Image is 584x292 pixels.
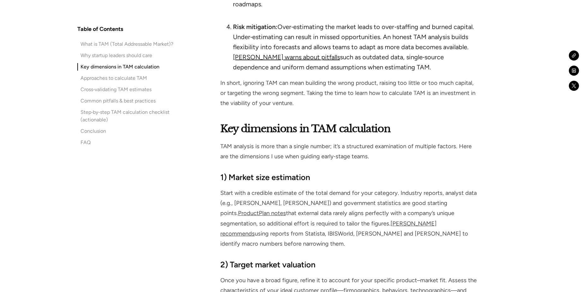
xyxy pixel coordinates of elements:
a: Step‑by‑step TAM calculation checklist (actionable) [77,108,177,124]
div: What is TAM (Total Addressable Market)? [80,40,173,48]
div: Approaches to calculate TAM [80,74,147,82]
strong: 1) Market size estimation [220,172,310,182]
div: Cross‑validating TAM estimates [80,86,152,93]
a: Approaches to calculate TAM [77,74,177,82]
strong: 2) Target market valuation [220,260,315,269]
li: Over‑estimating the market leads to over‑staffing and burned capital. Under‑estimating can result... [233,22,477,72]
div: Key dimensions in TAM calculation [80,63,159,71]
a: What is TAM (Total Addressable Market)? [77,40,177,48]
p: In short, ignoring TAM can mean building the wrong product, raising too little or too much capita... [220,78,477,108]
strong: Key dimensions in TAM calculation [220,122,390,135]
a: Common pitfalls & best practices [77,97,177,105]
a: Why startup leaders should care [77,52,177,59]
a: [PERSON_NAME] recommends [220,220,437,237]
a: Conclusion [77,127,177,135]
a: ProductPlan notes [238,210,286,217]
div: Step‑by‑step TAM calculation checklist (actionable) [80,108,177,124]
div: FAQ [80,139,91,146]
h4: Table of Contents [77,25,123,33]
div: Why startup leaders should care [80,52,152,59]
a: FAQ [77,139,177,146]
a: Key dimensions in TAM calculation [77,63,177,71]
a: Cross‑validating TAM estimates [77,86,177,93]
a: [PERSON_NAME] warns about pitfalls [233,53,340,61]
p: Start with a credible estimate of the total demand for your category. Industry reports, analyst d... [220,188,477,249]
p: TAM analysis is more than a single number; it’s a structured examination of multiple factors. Her... [220,141,477,161]
strong: Risk mitigation: [233,23,277,31]
div: Conclusion [80,127,106,135]
div: Common pitfalls & best practices [80,97,156,105]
